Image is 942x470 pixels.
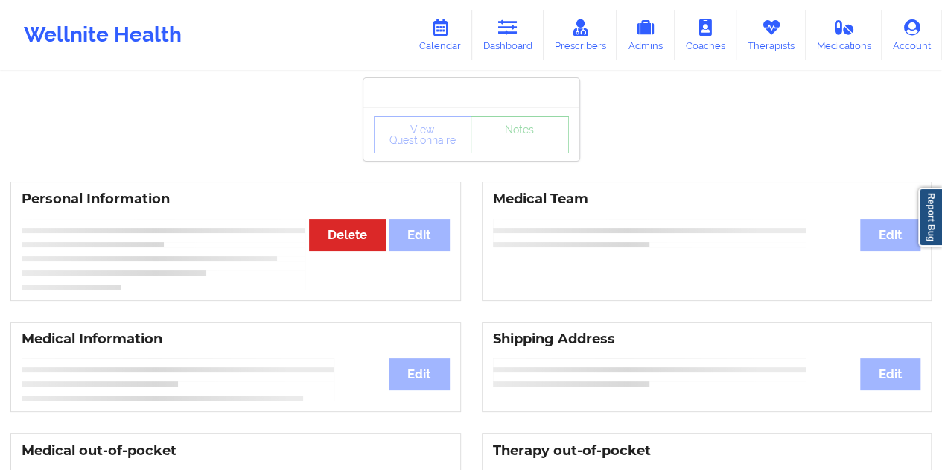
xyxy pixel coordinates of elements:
a: Prescribers [544,10,617,60]
h3: Shipping Address [493,331,921,348]
a: Account [882,10,942,60]
a: Admins [617,10,675,60]
a: Dashboard [472,10,544,60]
h3: Medical out-of-pocket [22,442,450,460]
h3: Personal Information [22,191,450,208]
a: Coaches [675,10,736,60]
a: Report Bug [918,188,942,247]
h3: Therapy out-of-pocket [493,442,921,460]
h3: Medical Team [493,191,921,208]
a: Therapists [736,10,806,60]
a: Medications [806,10,882,60]
a: Calendar [408,10,472,60]
h3: Medical Information [22,331,450,348]
button: Delete [309,219,386,251]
